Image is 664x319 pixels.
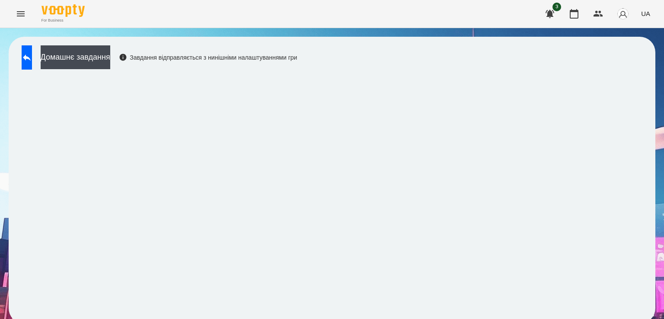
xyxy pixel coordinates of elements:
[617,8,629,20] img: avatar_s.png
[41,4,85,17] img: Voopty Logo
[10,3,31,24] button: Menu
[638,6,654,22] button: UA
[41,18,85,23] span: For Business
[41,45,110,69] button: Домашнє завдання
[641,9,650,18] span: UA
[552,3,561,11] span: 3
[119,53,297,62] div: Завдання відправляється з нинішніми налаштуваннями гри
